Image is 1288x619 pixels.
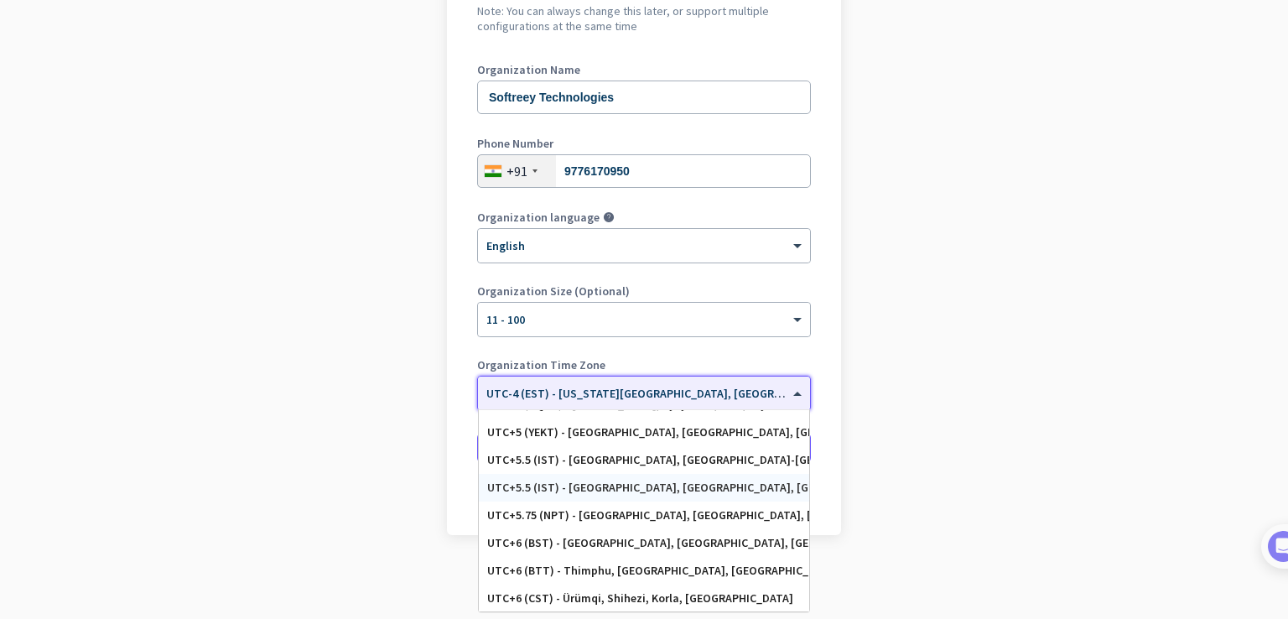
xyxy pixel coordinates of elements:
label: Organization Time Zone [477,359,811,371]
div: UTC+6 (BST) - [GEOGRAPHIC_DATA], [GEOGRAPHIC_DATA], [GEOGRAPHIC_DATA], [GEOGRAPHIC_DATA] [487,536,801,550]
div: Go back [477,493,811,505]
div: UTC+6 (CST) - Ürümqi, Shihezi, Korla, [GEOGRAPHIC_DATA] [487,591,801,606]
label: Phone Number [477,138,811,149]
div: UTC+5.5 (IST) - [GEOGRAPHIC_DATA], [GEOGRAPHIC_DATA], [GEOGRAPHIC_DATA], [GEOGRAPHIC_DATA] [487,481,801,495]
label: Organization language [477,211,600,223]
div: UTC+5 (YEKT) - [GEOGRAPHIC_DATA], [GEOGRAPHIC_DATA], [GEOGRAPHIC_DATA], [GEOGRAPHIC_DATA] [487,425,801,440]
button: Create Organization [477,433,811,463]
label: Organization Name [477,64,811,75]
label: Organization Size (Optional) [477,285,811,297]
div: UTC+5.75 (NPT) - [GEOGRAPHIC_DATA], [GEOGRAPHIC_DATA], [GEOGRAPHIC_DATA], [GEOGRAPHIC_DATA] [487,508,801,523]
div: UTC+5.5 (IST) - [GEOGRAPHIC_DATA], [GEOGRAPHIC_DATA]-[GEOGRAPHIC_DATA], [GEOGRAPHIC_DATA], [GEOGR... [487,453,801,467]
h2: Note: You can always change this later, or support multiple configurations at the same time [477,3,811,34]
i: help [603,211,615,223]
div: Options List [479,410,809,611]
input: What is the name of your organization? [477,81,811,114]
input: 74104 10123 [477,154,811,188]
div: +91 [506,163,527,179]
div: UTC+6 (BTT) - Thimphu, [GEOGRAPHIC_DATA], [GEOGRAPHIC_DATA], [GEOGRAPHIC_DATA] [487,564,801,578]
